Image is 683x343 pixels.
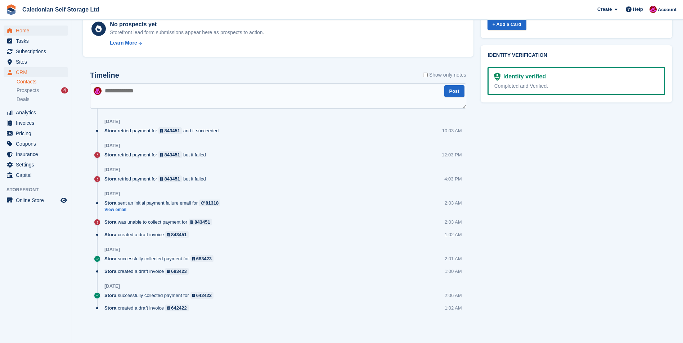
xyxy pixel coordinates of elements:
a: menu [4,108,68,118]
a: menu [4,57,68,67]
div: [DATE] [104,191,120,197]
a: menu [4,36,68,46]
div: created a draft invoice [104,305,192,311]
div: 4 [61,87,68,93]
span: Insurance [16,149,59,159]
span: Stora [104,231,116,238]
span: Online Store [16,195,59,205]
span: Coupons [16,139,59,149]
a: menu [4,118,68,128]
div: 1:02 AM [445,231,462,238]
img: stora-icon-8386f47178a22dfd0bd8f6a31ec36ba5ce8667c1dd55bd0f319d3a0aa187defe.svg [6,4,17,15]
div: 843451 [165,127,180,134]
a: + Add a Card [487,19,526,31]
span: Pricing [16,128,59,138]
span: Analytics [16,108,59,118]
a: menu [4,170,68,180]
a: 843451 [158,127,182,134]
div: [DATE] [104,283,120,289]
span: Stora [104,219,116,225]
span: Stora [104,151,116,158]
span: Help [633,6,643,13]
div: [DATE] [104,247,120,252]
a: 843451 [165,231,189,238]
h2: Identity verification [488,52,665,58]
input: Show only notes [423,71,428,79]
span: Prospects [17,87,39,94]
a: 843451 [158,151,182,158]
div: [DATE] [104,167,120,173]
a: 683423 [165,268,189,275]
div: No prospects yet [110,20,264,29]
a: Learn More [110,39,264,47]
span: Stora [104,175,116,182]
span: Stora [104,305,116,311]
a: menu [4,149,68,159]
img: Identity Verification Ready [494,73,500,81]
div: retried payment for but it failed [104,151,210,158]
a: Prospects 4 [17,87,68,94]
a: Contacts [17,78,68,85]
label: Show only notes [423,71,466,79]
a: 81318 [199,200,220,206]
div: sent an initial payment failure email for [104,200,224,206]
a: 843451 [158,175,182,182]
div: [DATE] [104,119,120,124]
div: 843451 [165,175,180,182]
a: 642422 [190,292,214,299]
a: Preview store [59,196,68,205]
div: 683423 [171,268,187,275]
a: menu [4,139,68,149]
div: was unable to collect payment for [104,219,216,225]
div: Completed and Verified. [494,82,658,90]
div: 2:03 AM [445,219,462,225]
a: View email [104,207,224,213]
a: Caledonian Self Storage Ltd [19,4,102,15]
div: 642422 [196,292,212,299]
div: Storefront lead form submissions appear here as prospects to action. [110,29,264,36]
span: Account [658,6,677,13]
img: Donald Mathieson [650,6,657,13]
span: Capital [16,170,59,180]
span: CRM [16,67,59,77]
div: [DATE] [104,143,120,148]
span: Storefront [6,186,72,193]
a: menu [4,67,68,77]
span: Deals [17,96,30,103]
a: menu [4,128,68,138]
div: retried payment for but it failed [104,175,210,182]
div: created a draft invoice [104,268,192,275]
div: 843451 [171,231,187,238]
span: Create [597,6,612,13]
div: 1:00 AM [445,268,462,275]
div: successfully collected payment for [104,292,217,299]
span: Invoices [16,118,59,128]
div: 10:03 AM [442,127,462,134]
span: Stora [104,268,116,275]
a: 683423 [190,255,214,262]
div: 4:03 PM [444,175,462,182]
div: 2:06 AM [445,292,462,299]
img: Donald Mathieson [94,87,102,95]
a: 642422 [165,305,189,311]
span: Subscriptions [16,46,59,56]
span: Home [16,26,59,36]
a: Deals [17,96,68,103]
div: 81318 [206,200,219,206]
a: 843451 [189,219,212,225]
div: successfully collected payment for [104,255,217,262]
div: 2:03 AM [445,200,462,206]
span: Stora [104,127,116,134]
a: menu [4,26,68,36]
div: 683423 [196,255,212,262]
div: 1:02 AM [445,305,462,311]
div: created a draft invoice [104,231,192,238]
span: Sites [16,57,59,67]
a: menu [4,160,68,170]
span: Stora [104,255,116,262]
span: Tasks [16,36,59,46]
div: 642422 [171,305,187,311]
div: retried payment for and it succeeded [104,127,222,134]
span: Stora [104,200,116,206]
button: Post [444,85,464,97]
